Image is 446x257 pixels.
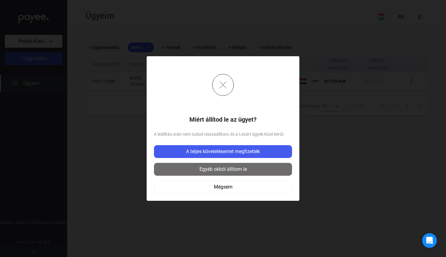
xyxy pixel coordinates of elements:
[156,183,290,191] div: Mégsem
[154,130,292,138] span: A leállítás után nem tudod visszaállítani, és a Lezárt ügyek közé kerül.
[422,233,437,248] div: Open Intercom Messenger
[154,116,292,123] h1: Miért állítod le az ügyet?
[154,163,292,176] button: Egyéb okból állítom le
[156,166,290,173] div: Egyéb okból állítom le
[154,181,292,193] button: Mégsem
[212,74,234,96] img: cross-grey-circle.svg
[156,148,290,155] div: A teljes követelésemet megfizették
[154,145,292,158] button: A teljes követelésemet megfizették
